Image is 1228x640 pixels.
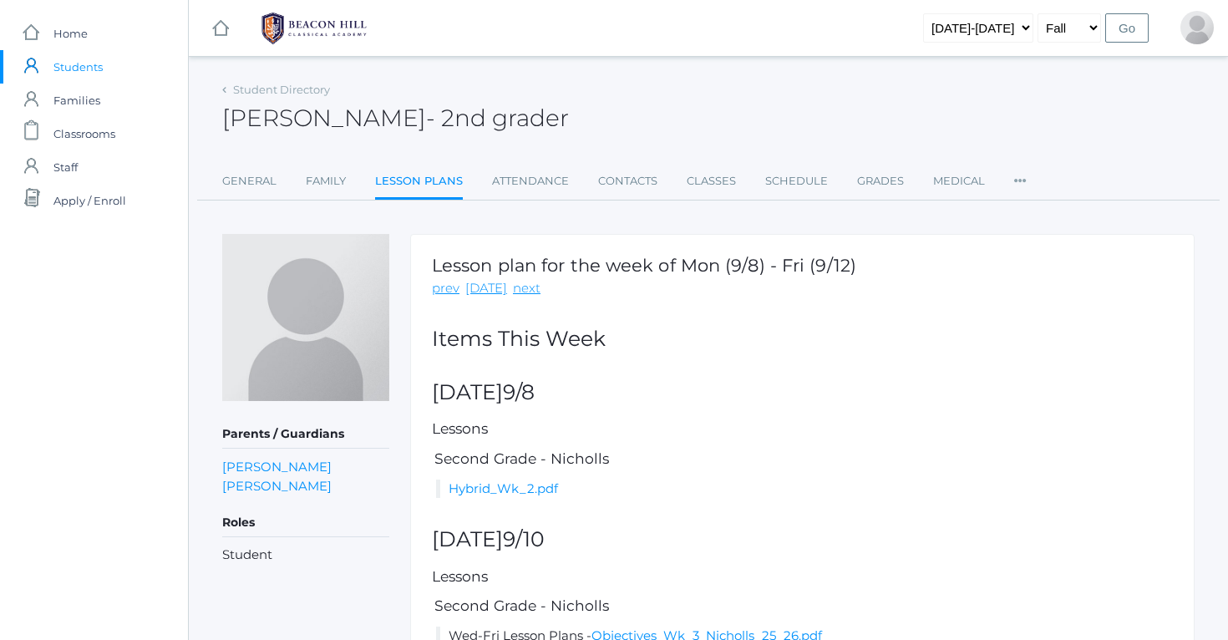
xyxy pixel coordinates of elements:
span: 9/10 [503,526,545,551]
span: Students [53,50,103,84]
span: 9/8 [503,379,535,404]
img: BHCALogos-05-308ed15e86a5a0abce9b8dd61676a3503ac9727e845dece92d48e8588c001991.png [251,8,377,49]
a: Medical [933,165,985,198]
h1: Lesson plan for the week of Mon (9/8) - Fri (9/12) [432,256,856,275]
a: next [513,279,540,298]
span: Families [53,84,100,117]
h5: Second Grade - Nicholls [432,598,1173,614]
a: Classes [687,165,736,198]
a: Lesson Plans [375,165,463,201]
a: [PERSON_NAME] [222,476,332,495]
span: Staff [53,150,78,184]
h2: [DATE] [432,381,1173,404]
a: [PERSON_NAME] [222,457,332,476]
a: General [222,165,277,198]
a: Grades [857,165,904,198]
span: - 2nd grader [426,104,569,132]
h2: [PERSON_NAME] [222,105,569,131]
h5: Second Grade - Nicholls [432,451,1173,467]
span: Apply / Enroll [53,184,126,217]
span: Home [53,17,88,50]
h5: Parents / Guardians [222,420,389,449]
a: Hybrid_Wk_2.pdf [449,480,558,496]
h5: Roles [222,509,389,537]
img: Kaila Henry [222,234,389,401]
a: Attendance [492,165,569,198]
a: Student Directory [233,83,330,96]
span: Classrooms [53,117,115,150]
div: Nicole Henry [1180,11,1214,44]
a: Family [306,165,346,198]
h5: Lessons [432,421,1173,437]
a: Contacts [598,165,657,198]
h2: [DATE] [432,528,1173,551]
input: Go [1105,13,1149,43]
h2: Items This Week [432,328,1173,351]
h5: Lessons [432,569,1173,585]
li: Student [222,546,389,565]
a: prev [432,279,459,298]
a: [DATE] [465,279,507,298]
a: Schedule [765,165,828,198]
